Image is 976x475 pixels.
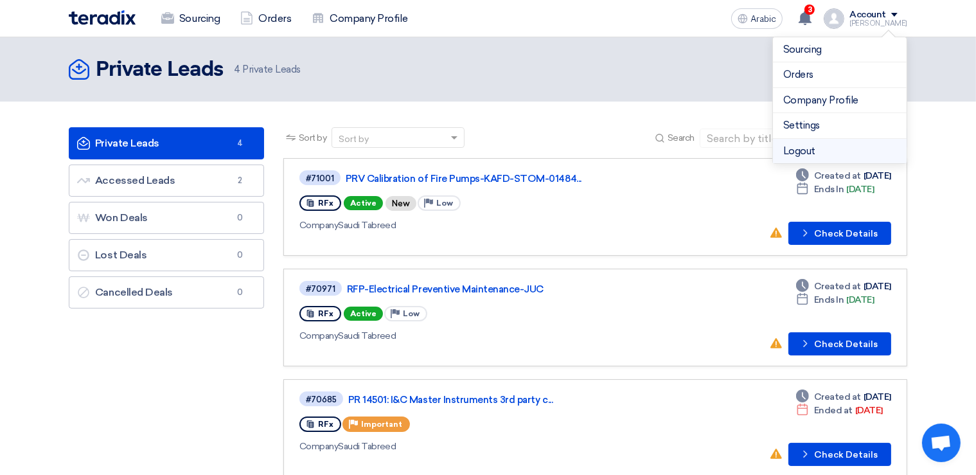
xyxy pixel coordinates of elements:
[804,4,815,15] span: 3
[234,62,301,77] span: Private Leads
[301,4,418,33] a: Company Profile
[922,424,961,462] a: Open chat
[773,139,907,164] li: Logout
[339,132,369,146] div: Sort by
[318,199,333,208] span: RFx
[788,332,891,355] button: Check Details
[824,8,844,29] img: profile_test.png
[151,4,230,33] a: Sourcing
[783,118,896,133] a: Settings
[233,286,248,299] span: 0
[849,10,886,21] div: Account
[849,20,907,27] div: [PERSON_NAME]
[69,165,264,197] a: Accessed Leads2
[814,280,861,293] span: Created at
[731,8,783,29] button: Arabic
[796,293,874,307] div: [DATE]
[344,196,383,210] span: Active
[318,309,333,318] span: RFx
[233,174,248,187] span: 2
[69,127,264,159] a: Private Leads4
[318,420,333,429] span: RFx
[233,211,248,224] span: 0
[796,390,891,404] div: [DATE]
[796,280,891,293] div: [DATE]
[814,293,844,307] span: Ends In
[814,169,861,183] span: Created at
[299,131,327,145] span: Sort by
[668,131,695,145] span: Search
[783,67,896,82] a: Orders
[796,183,874,196] div: [DATE]
[783,93,896,108] a: Company Profile
[436,199,453,208] span: Low
[347,283,668,295] a: RFP-Electrical Preventive Maintenance-JUC
[299,330,339,341] span: Company
[233,137,248,150] span: 4
[783,42,896,57] a: Sourcing
[96,57,224,83] h2: Private Leads
[299,440,672,453] div: Saudi Tabreed
[299,220,339,231] span: Company
[788,443,891,466] button: Check Details
[233,249,248,262] span: 0
[299,441,339,452] span: Company
[69,239,264,271] a: Lost Deals0
[796,404,883,417] div: [DATE]
[814,183,844,196] span: Ends In
[344,307,383,321] span: Active
[700,129,880,148] input: Search by title or reference number
[306,174,334,183] div: #71001
[306,395,337,404] div: #70685
[814,404,853,417] span: Ended at
[299,219,670,232] div: Saudi Tabreed
[348,394,670,406] a: PR 14501: I&C Master Instruments 3rd party c...
[234,64,240,75] span: 4
[788,222,891,245] button: Check Details
[299,329,671,343] div: Saudi Tabreed
[69,10,136,25] img: Teradix logo
[814,390,861,404] span: Created at
[403,309,420,318] span: Low
[69,276,264,309] a: Cancelled Deals0
[69,202,264,234] a: Won Deals0
[306,285,335,293] div: #70971
[361,420,402,429] span: Important
[230,4,301,33] a: Orders
[796,169,891,183] div: [DATE]
[346,173,667,184] a: PRV Calibration of Fire Pumps-KAFD-STOM-01484...
[750,15,776,24] span: Arabic
[386,196,416,211] div: New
